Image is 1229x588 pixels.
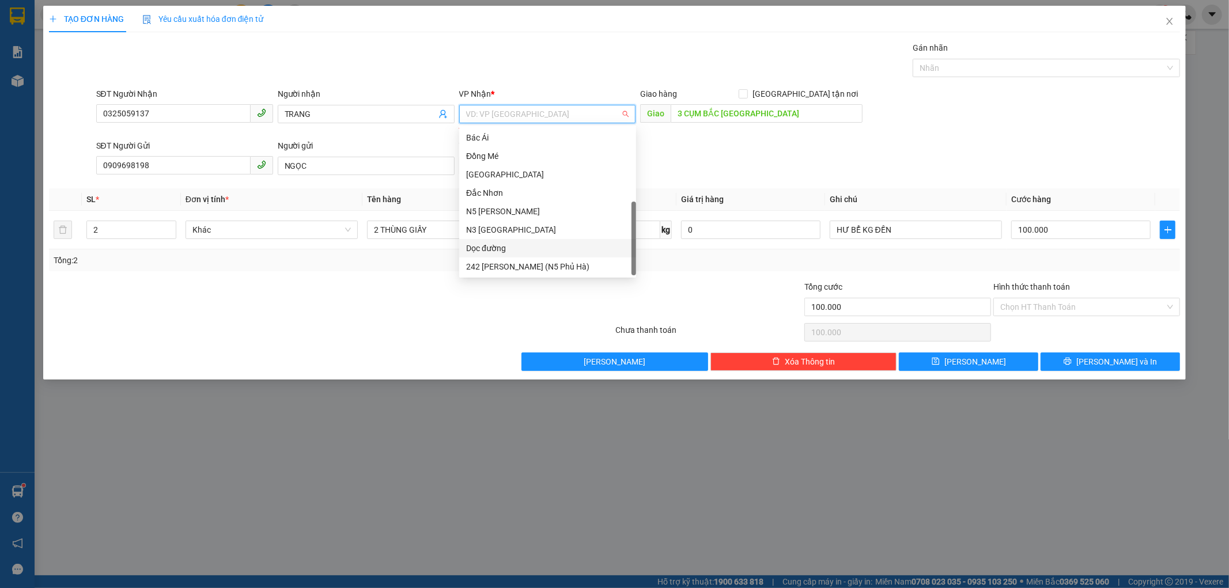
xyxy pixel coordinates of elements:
div: N5 [PERSON_NAME] [466,205,629,218]
span: Giao [640,104,671,123]
span: Xóa Thông tin [785,355,835,368]
input: Ghi Chú [830,221,1002,239]
div: N5 Phan Rang [459,202,636,221]
div: Người gửi [278,139,455,152]
span: [PERSON_NAME] và In [1076,355,1157,368]
div: Người nhận [278,88,455,100]
input: Dọc đường [671,104,863,123]
span: Giá trị hàng [681,195,724,204]
input: 0 [681,221,820,239]
span: SL [86,195,96,204]
div: Văn phòng không hợp lệ [459,124,636,138]
span: plus [1160,225,1175,234]
input: VD: Bàn, Ghế [367,221,539,239]
div: Đồng Mé [459,147,636,165]
div: N3 Ninh Bình [459,221,636,239]
span: Yêu cầu xuất hóa đơn điện tử [142,14,264,24]
span: phone [257,108,266,117]
div: [GEOGRAPHIC_DATA] [466,168,629,181]
div: SĐT Người Gửi [96,139,273,152]
button: printer[PERSON_NAME] và In [1041,352,1180,371]
span: Tổng cước [804,282,842,291]
span: Khác [192,221,351,238]
th: Ghi chú [825,188,1007,211]
span: VP Nhận [459,89,491,98]
div: Đắc Nhơn [459,184,636,202]
img: icon [142,15,152,24]
span: save [932,357,940,366]
span: printer [1064,357,1072,366]
div: N3 [GEOGRAPHIC_DATA] [466,223,629,236]
span: phone [257,160,266,169]
button: [PERSON_NAME] [521,352,708,371]
div: Dọc đường [459,239,636,257]
label: Gán nhãn [913,43,948,52]
span: plus [49,15,57,23]
div: Bác Ái [459,128,636,147]
span: [PERSON_NAME] [584,355,645,368]
span: kg [660,221,672,239]
span: Tên hàng [367,195,401,204]
div: Nha Hố [459,165,636,184]
b: Xe Đăng Nhân [14,74,51,128]
span: Giao hàng [640,89,677,98]
b: [DOMAIN_NAME] [97,44,158,53]
div: Tổng: 2 [54,254,474,267]
span: Đơn vị tính [186,195,229,204]
div: Đồng Mé [466,150,629,162]
div: Đắc Nhơn [466,187,629,199]
li: (c) 2017 [97,55,158,69]
span: Cước hàng [1011,195,1051,204]
span: [PERSON_NAME] [944,355,1006,368]
button: delete [54,221,72,239]
label: Hình thức thanh toán [993,282,1070,291]
b: Gửi khách hàng [71,17,114,71]
button: plus [1160,221,1175,239]
span: [GEOGRAPHIC_DATA] tận nơi [748,88,863,100]
button: save[PERSON_NAME] [899,352,1038,371]
button: Close [1154,6,1186,38]
div: SĐT Người Nhận [96,88,273,100]
div: 242 Lê Duẫn (N5 Phủ Hà) [459,257,636,276]
div: Bác Ái [466,131,629,144]
div: 242 [PERSON_NAME] (N5 Phủ Hà) [466,260,629,273]
span: delete [772,357,780,366]
span: TẠO ĐƠN HÀNG [49,14,124,24]
span: close [1165,17,1174,26]
div: Dọc đường [466,242,629,255]
img: logo.jpg [125,14,153,42]
button: deleteXóa Thông tin [710,352,897,371]
span: user-add [438,109,448,119]
div: Chưa thanh toán [615,324,804,344]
